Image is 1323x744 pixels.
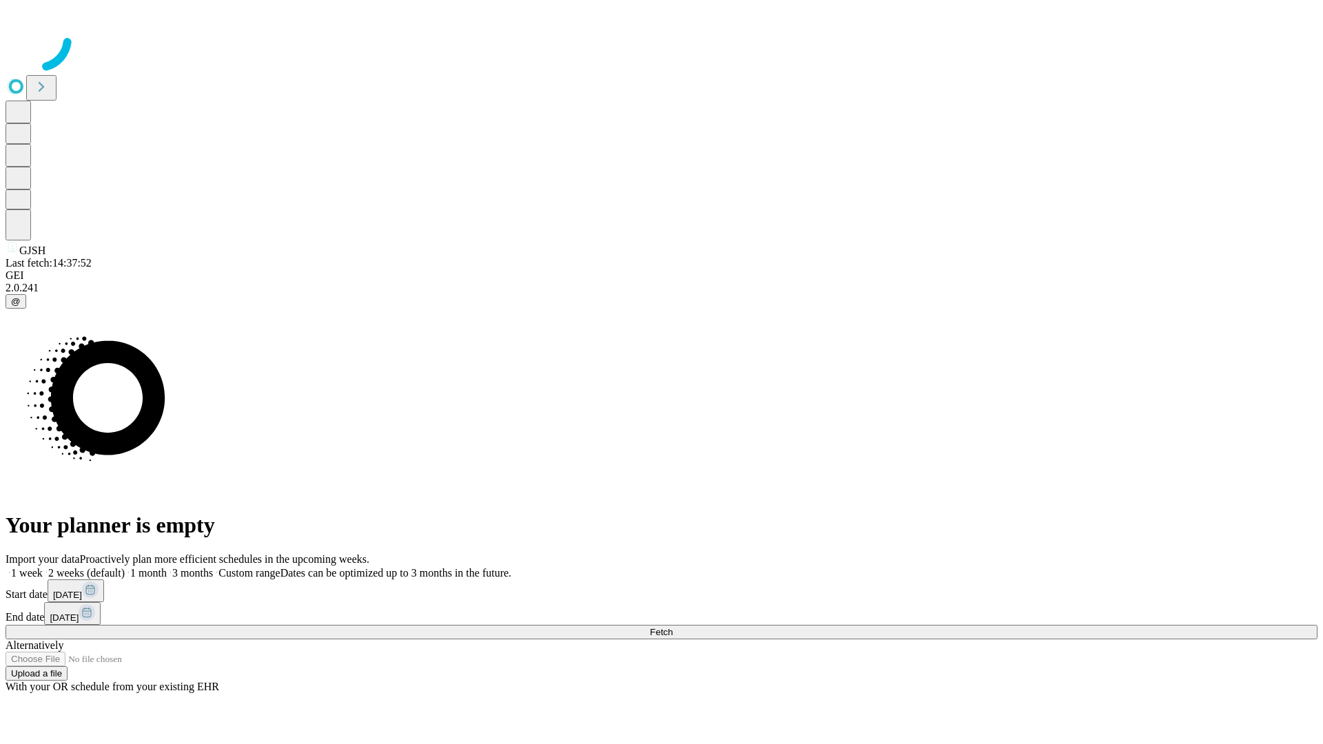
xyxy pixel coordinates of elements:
[280,567,511,579] span: Dates can be optimized up to 3 months in the future.
[19,245,45,256] span: GJSH
[11,296,21,307] span: @
[6,666,68,681] button: Upload a file
[6,282,1317,294] div: 2.0.241
[6,513,1317,538] h1: Your planner is empty
[218,567,280,579] span: Custom range
[6,269,1317,282] div: GEI
[11,567,43,579] span: 1 week
[48,567,125,579] span: 2 weeks (default)
[6,602,1317,625] div: End date
[48,579,104,602] button: [DATE]
[6,639,63,651] span: Alternatively
[6,579,1317,602] div: Start date
[53,590,82,600] span: [DATE]
[80,553,369,565] span: Proactively plan more efficient schedules in the upcoming weeks.
[6,553,80,565] span: Import your data
[50,612,79,623] span: [DATE]
[6,257,92,269] span: Last fetch: 14:37:52
[6,681,219,692] span: With your OR schedule from your existing EHR
[6,625,1317,639] button: Fetch
[44,602,101,625] button: [DATE]
[6,294,26,309] button: @
[130,567,167,579] span: 1 month
[650,627,673,637] span: Fetch
[172,567,213,579] span: 3 months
